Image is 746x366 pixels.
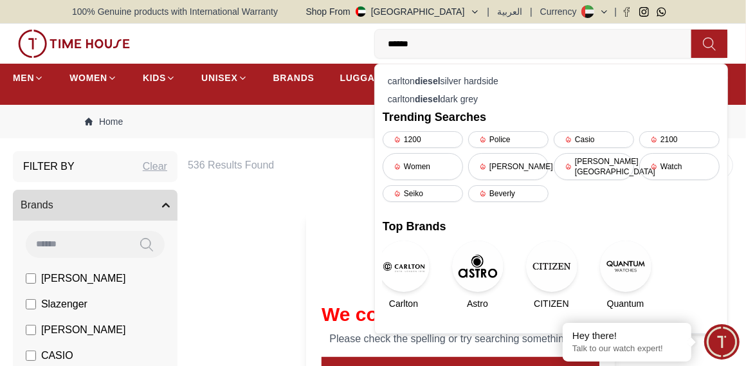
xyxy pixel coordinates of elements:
a: WOMEN [69,66,117,89]
button: العربية [497,5,522,18]
img: Astro [452,241,504,292]
img: ... [18,30,130,58]
input: [PERSON_NAME] [26,325,36,335]
h2: Top Brands [383,217,720,235]
span: [PERSON_NAME] [41,322,126,338]
span: KIDS [143,71,166,84]
div: Hey there! [572,329,682,342]
img: CITIZEN [526,241,578,292]
span: | [530,5,532,18]
div: carlton silver hardside [383,72,720,90]
div: 2100 [639,131,720,148]
div: carlton dark grey [383,90,720,108]
div: Watch [639,153,720,180]
a: Whatsapp [657,7,666,17]
span: BRANDS [273,71,314,84]
a: QuantumQuantum [605,241,646,310]
a: KIDS [143,66,176,89]
button: Shop From[GEOGRAPHIC_DATA] [306,5,480,18]
img: Carlton [378,241,430,292]
img: United Arab Emirates [356,6,366,17]
img: Quantum [600,241,651,292]
span: Carlton [389,297,418,310]
div: [PERSON_NAME] [468,153,549,180]
button: Brands [13,190,177,221]
input: Slazenger [26,299,36,309]
span: CITIZEN [534,297,569,310]
span: Slazenger [41,297,87,312]
div: Women [383,153,463,180]
strong: diesel [415,76,441,86]
p: Please check the spelling or try searching something else [322,331,599,347]
a: Facebook [622,7,632,17]
div: 1200 [383,131,463,148]
h6: 536 Results Found [188,158,578,173]
div: Currency [540,5,582,18]
a: LUGGAGE [340,66,389,89]
span: | [487,5,490,18]
a: CarltonCarlton [383,241,424,310]
span: Brands [21,197,53,213]
input: CASIO [26,351,36,361]
div: Clear [143,159,167,174]
div: Casio [554,131,634,148]
span: Quantum [607,297,644,310]
a: AstroAstro [457,241,498,310]
span: UNISEX [201,71,237,84]
strong: diesel [415,94,441,104]
h3: Filter By [23,159,75,174]
span: LUGGAGE [340,71,389,84]
h1: We couldn't find any matches! [322,303,599,326]
div: Seiko [383,185,463,202]
div: Police [468,131,549,148]
span: | [614,5,617,18]
nav: Breadcrumb [72,105,674,138]
div: [PERSON_NAME][GEOGRAPHIC_DATA] [554,153,634,180]
p: Talk to our watch expert! [572,343,682,354]
span: 100% Genuine products with International Warranty [72,5,278,18]
h2: Trending Searches [383,108,720,126]
a: BRANDS [273,66,314,89]
a: CITIZENCITIZEN [531,241,572,310]
a: Instagram [639,7,649,17]
span: [PERSON_NAME] [41,271,126,286]
a: MEN [13,66,44,89]
div: Chat Widget [704,324,740,360]
a: Home [85,115,123,128]
span: WOMEN [69,71,107,84]
span: CASIO [41,348,73,363]
span: MEN [13,71,34,84]
a: UNISEX [201,66,247,89]
input: [PERSON_NAME] [26,273,36,284]
div: Beverly [468,185,549,202]
span: Astro [467,297,488,310]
